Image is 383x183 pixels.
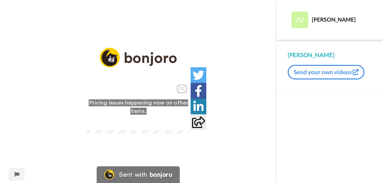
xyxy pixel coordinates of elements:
[292,12,308,28] img: Profile Image
[104,116,107,124] span: /
[100,48,177,68] img: logo_full.png
[177,117,184,124] img: Full screen
[119,171,147,178] div: Sent with
[104,170,114,180] img: Bonjoro Logo
[178,85,186,92] div: CC
[288,65,364,79] button: Send your own videos
[108,116,120,124] span: 0:42
[150,171,172,178] div: bonjoro
[91,116,103,124] span: 0:01
[89,99,188,115] span: Pricing issues happening now on other items.
[288,51,372,59] div: [PERSON_NAME]
[312,16,371,23] div: [PERSON_NAME]
[97,166,180,183] a: Bonjoro LogoSent withbonjoro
